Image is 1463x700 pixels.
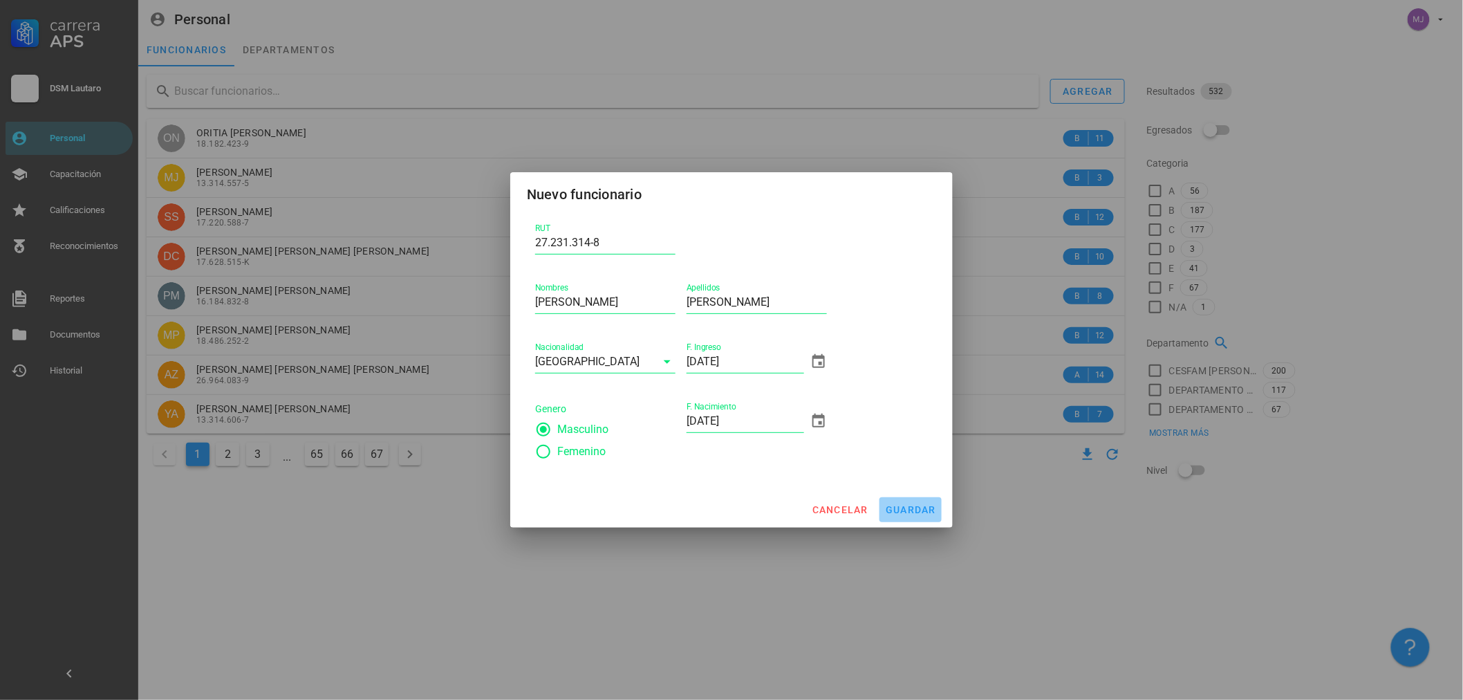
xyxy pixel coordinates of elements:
[687,342,721,353] label: F. Ingreso
[557,423,675,436] label: Masculino
[885,504,936,515] span: guardar
[806,497,874,522] button: cancelar
[687,283,720,293] label: Apellidos
[557,445,675,459] label: Femenino
[812,504,868,515] span: cancelar
[535,283,568,293] label: Nombres
[535,342,584,353] label: Nacionalidad
[535,402,675,421] legend: Genero
[879,497,942,522] button: guardar
[535,223,551,234] label: RUT
[687,402,736,412] label: F. Nacimiento
[527,183,642,205] div: Nuevo funcionario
